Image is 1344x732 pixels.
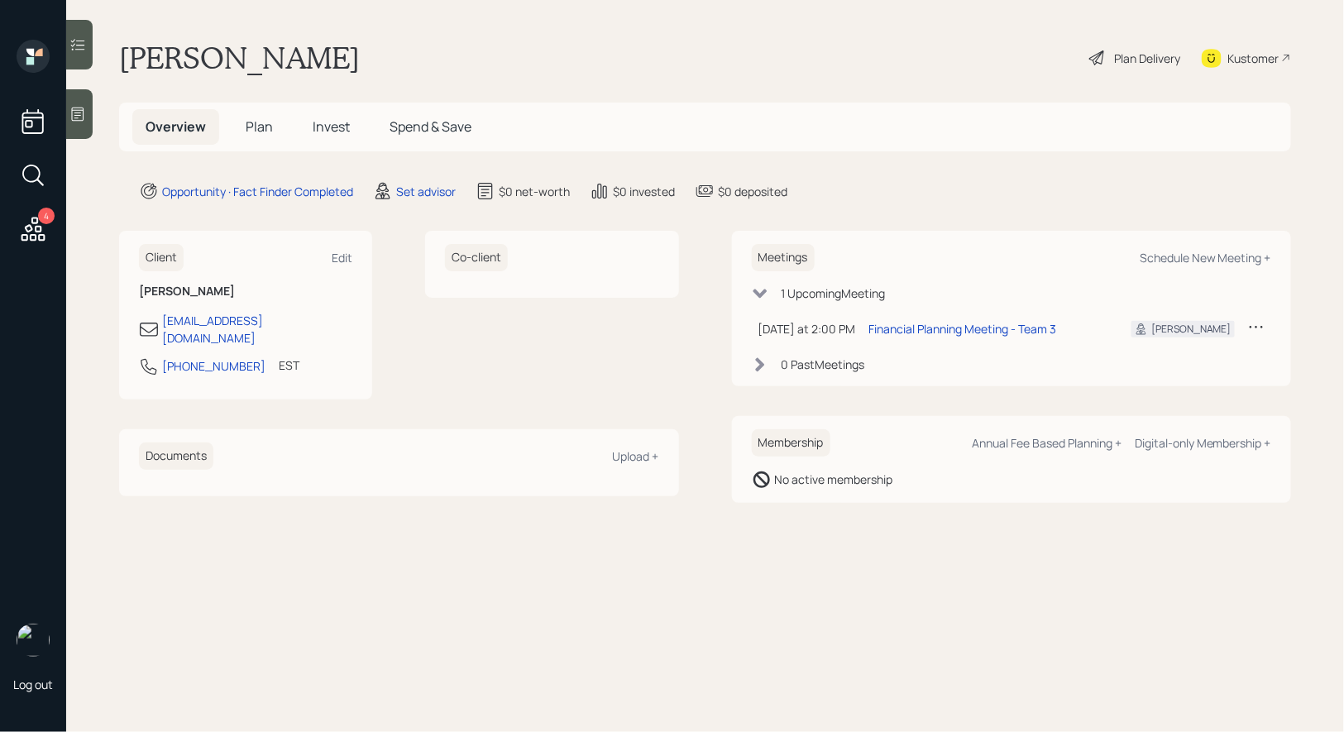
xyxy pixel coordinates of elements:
span: Spend & Save [390,117,471,136]
div: $0 deposited [718,183,787,200]
h1: [PERSON_NAME] [119,40,360,76]
h6: Documents [139,443,213,470]
div: $0 invested [613,183,675,200]
div: Kustomer [1228,50,1279,67]
h6: [PERSON_NAME] [139,285,352,299]
div: Schedule New Meeting + [1140,250,1271,266]
div: 1 Upcoming Meeting [782,285,886,302]
div: Opportunity · Fact Finder Completed [162,183,353,200]
span: Overview [146,117,206,136]
h6: Co-client [445,244,508,271]
div: Plan Delivery [1114,50,1180,67]
h6: Membership [752,429,830,457]
h6: Client [139,244,184,271]
div: 0 Past Meeting s [782,356,865,373]
div: Digital-only Membership + [1135,435,1271,451]
div: Log out [13,677,53,692]
div: 4 [38,208,55,224]
div: Edit [332,250,352,266]
div: Upload + [613,448,659,464]
div: No active membership [775,471,893,488]
div: Annual Fee Based Planning + [972,435,1122,451]
div: Financial Planning Meeting - Team 3 [869,320,1057,337]
div: [PERSON_NAME] [1151,322,1232,337]
span: Invest [313,117,350,136]
div: [DATE] at 2:00 PM [758,320,856,337]
div: [EMAIL_ADDRESS][DOMAIN_NAME] [162,312,352,347]
img: treva-nostdahl-headshot.png [17,624,50,657]
div: Set advisor [396,183,456,200]
h6: Meetings [752,244,815,271]
div: $0 net-worth [499,183,570,200]
div: [PHONE_NUMBER] [162,357,265,375]
span: Plan [246,117,273,136]
div: EST [279,356,299,374]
